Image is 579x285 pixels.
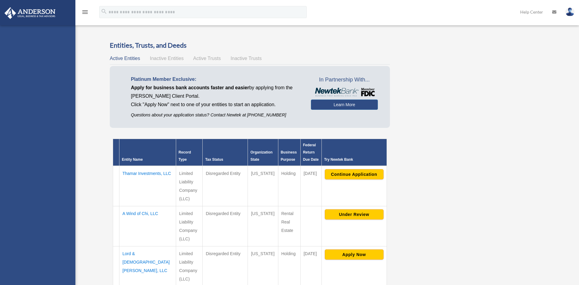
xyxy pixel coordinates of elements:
td: Disregarded Entity [203,166,248,206]
td: Rental Real Estate [278,206,300,246]
i: menu [81,8,89,16]
span: Apply for business bank accounts faster and easier [131,85,249,90]
div: Try Newtek Bank [324,156,384,163]
p: Click "Apply Now" next to one of your entities to start an application. [131,100,302,109]
td: [US_STATE] [248,166,278,206]
img: Anderson Advisors Platinum Portal [3,7,57,19]
td: [US_STATE] [248,206,278,246]
p: Questions about your application status? Contact Newtek at [PHONE_NUMBER] [131,111,302,119]
td: Limited Liability Company (LLC) [176,166,203,206]
th: Tax Status [203,139,248,166]
th: Entity Name [119,139,176,166]
td: A Wind of Chi, LLC [119,206,176,246]
span: Inactive Entities [150,56,184,61]
p: Platinum Member Exclusive: [131,75,302,84]
img: User Pic [565,8,574,16]
td: Disregarded Entity [203,206,248,246]
th: Record Type [176,139,203,166]
img: NewtekBankLogoSM.png [314,88,375,97]
i: search [101,8,107,15]
button: Apply Now [325,249,384,260]
td: Holding [278,166,300,206]
td: Limited Liability Company (LLC) [176,206,203,246]
button: Under Review [325,209,384,220]
td: Thamar Investments, LLC [119,166,176,206]
a: Learn More [311,100,378,110]
span: Active Entities [110,56,140,61]
button: Continue Application [325,169,384,179]
span: Inactive Trusts [231,56,262,61]
th: Business Purpose [278,139,300,166]
td: [DATE] [300,166,321,206]
span: In Partnership With... [311,75,378,85]
p: by applying from the [PERSON_NAME] Client Portal. [131,84,302,100]
a: menu [81,11,89,16]
h3: Entities, Trusts, and Deeds [110,41,390,50]
th: Organization State [248,139,278,166]
span: Active Trusts [193,56,221,61]
th: Federal Return Due Date [300,139,321,166]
